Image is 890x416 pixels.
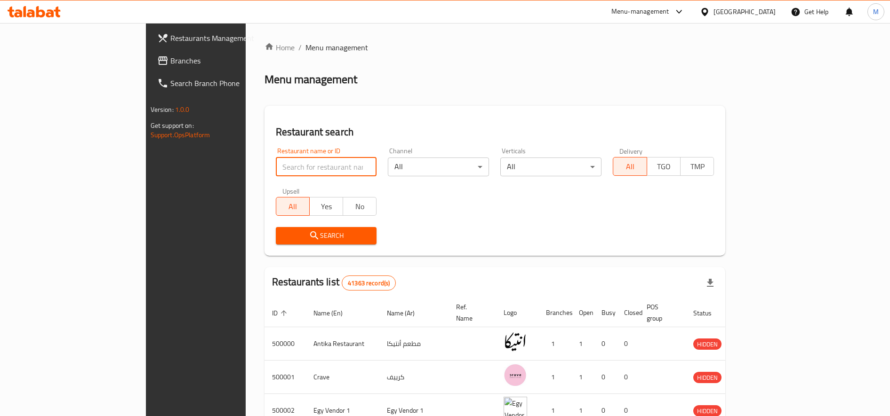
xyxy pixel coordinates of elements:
nav: breadcrumb [265,42,726,53]
td: مطعم أنتيكا [379,327,449,361]
div: Export file [699,272,722,294]
label: Upsell [282,188,300,194]
div: Total records count [342,275,396,290]
button: Yes [309,197,343,216]
span: Ref. Name [456,301,485,324]
span: HIDDEN [693,339,722,350]
th: Closed [617,298,639,327]
div: All [500,157,601,176]
span: All [280,200,306,213]
span: POS group [647,301,674,324]
h2: Restaurant search [276,125,714,139]
img: Crave [504,363,527,387]
div: [GEOGRAPHIC_DATA] [714,7,776,17]
input: Search for restaurant name or ID.. [276,157,377,176]
div: Menu-management [611,6,669,17]
button: All [613,157,647,176]
td: 0 [594,361,617,394]
td: كرييف [379,361,449,394]
th: Busy [594,298,617,327]
li: / [298,42,302,53]
span: Name (En) [313,307,355,319]
td: 0 [617,361,639,394]
span: Get support on: [151,119,194,132]
h2: Restaurants list [272,275,396,290]
td: 1 [571,361,594,394]
a: Restaurants Management [150,27,295,49]
button: TGO [647,157,681,176]
td: 1 [538,361,571,394]
td: 1 [538,327,571,361]
h2: Menu management [265,72,357,87]
span: ID [272,307,290,319]
span: Status [693,307,724,319]
span: HIDDEN [693,372,722,383]
a: Branches [150,49,295,72]
span: Menu management [305,42,368,53]
td: 0 [594,327,617,361]
span: Version: [151,103,174,116]
th: Branches [538,298,571,327]
a: Support.OpsPlatform [151,129,210,141]
span: TMP [684,160,710,173]
span: Restaurants Management [170,32,287,44]
td: 1 [571,327,594,361]
span: Search Branch Phone [170,78,287,89]
span: Name (Ar) [387,307,427,319]
span: 1.0.0 [175,103,190,116]
button: All [276,197,310,216]
span: No [347,200,373,213]
span: Yes [313,200,339,213]
td: Antika Restaurant [306,327,379,361]
a: Search Branch Phone [150,72,295,94]
button: Search [276,227,377,244]
span: 41363 record(s) [342,279,395,288]
td: 0 [617,327,639,361]
th: Logo [496,298,538,327]
label: Delivery [619,148,643,154]
span: M [873,7,879,17]
td: Crave [306,361,379,394]
div: All [388,157,489,176]
button: No [343,197,377,216]
th: Open [571,298,594,327]
span: Search [283,230,369,242]
div: HIDDEN [693,372,722,383]
img: Antika Restaurant [504,330,527,353]
button: TMP [680,157,714,176]
span: All [617,160,643,173]
span: TGO [651,160,677,173]
span: Branches [170,55,287,66]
